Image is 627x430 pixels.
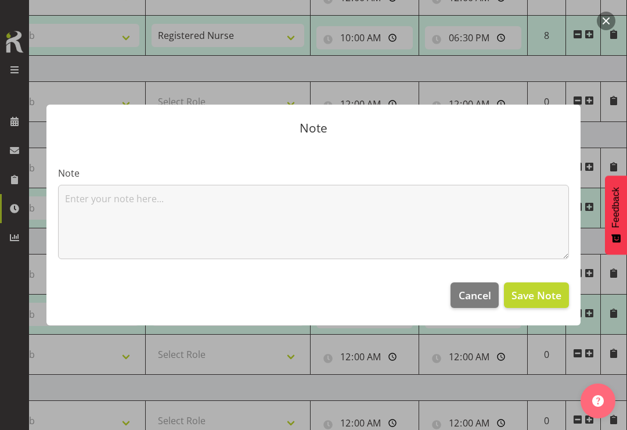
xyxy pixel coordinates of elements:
[451,282,498,308] button: Cancel
[605,175,627,255] button: Feedback - Show survey
[511,288,561,303] span: Save Note
[611,187,621,228] span: Feedback
[58,122,569,134] p: Note
[592,395,604,407] img: help-xxl-2.png
[459,288,491,303] span: Cancel
[58,166,569,180] label: Note
[504,282,569,308] button: Save Note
